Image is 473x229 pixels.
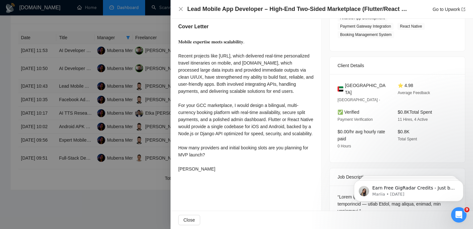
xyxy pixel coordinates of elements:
div: 𝐌𝐨𝐛𝐢𝐥𝐞 𝐞𝐱𝐩𝐞𝐫𝐭𝐢𝐬𝐞 𝐦𝐞𝐞𝐭𝐬 𝐬𝐜𝐚𝐥𝐚𝐛𝐢𝐥𝐢𝐭𝐲. Recent projects like [URL], which delivered real-time persona... [178,38,314,172]
a: Go to Upworkexport [432,7,465,12]
span: Close [183,216,195,224]
span: $0.00/hr avg hourly rate paid [338,129,385,141]
span: $0.8K Total Spent [398,110,432,115]
span: 11 Hires, 4 Active [398,117,428,122]
span: ✅ Verified [338,110,359,115]
span: close [178,6,183,12]
span: Total Spent [398,137,417,141]
div: Client Details [338,57,457,74]
button: Close [178,215,200,225]
span: Booking Management System [338,31,394,38]
span: ⭐ 4.98 [398,83,413,88]
span: [GEOGRAPHIC_DATA] [345,82,387,96]
span: $0.8K [398,129,410,134]
span: Payment Gateway Integration [338,23,394,30]
button: Close [178,6,183,12]
h4: Lead Mobile App Developer – High-End Two-Sided Marketplace (Flutter/React Native) [187,5,409,13]
span: 0 Hours [338,144,351,148]
iframe: Intercom live chat [451,207,467,223]
span: [GEOGRAPHIC_DATA] - [338,98,380,102]
span: Average Feedback [398,91,430,95]
span: 9 [464,207,469,212]
span: export [461,7,465,11]
iframe: Intercom notifications message [344,167,473,212]
span: Payment Verification [338,117,373,122]
span: React Native [397,23,425,30]
div: Job Description [338,168,457,186]
img: 🇦🇪 [338,85,343,92]
h5: Cover Letter [178,23,209,31]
